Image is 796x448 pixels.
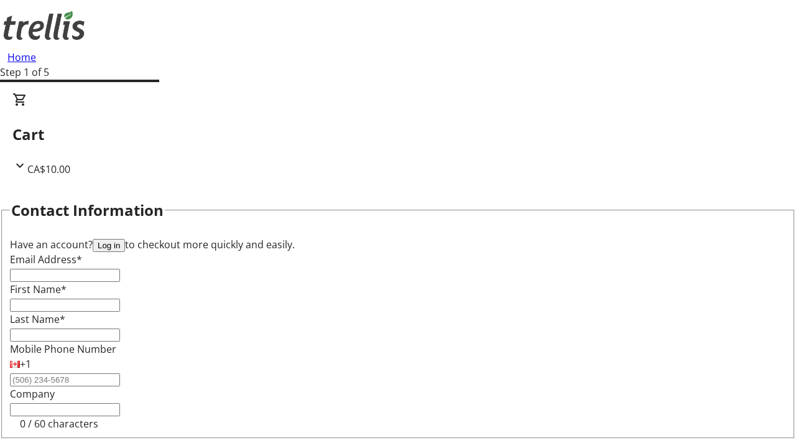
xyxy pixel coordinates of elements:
div: Have an account? to checkout more quickly and easily. [10,237,786,252]
div: CartCA$10.00 [12,92,784,177]
button: Log in [93,239,125,252]
label: Last Name* [10,312,65,326]
label: Company [10,387,55,401]
h2: Cart [12,123,784,146]
label: Mobile Phone Number [10,342,116,356]
span: CA$10.00 [27,162,70,176]
label: First Name* [10,282,67,296]
tr-character-limit: 0 / 60 characters [20,417,98,431]
input: (506) 234-5678 [10,373,120,386]
h2: Contact Information [11,199,164,222]
label: Email Address* [10,253,82,266]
